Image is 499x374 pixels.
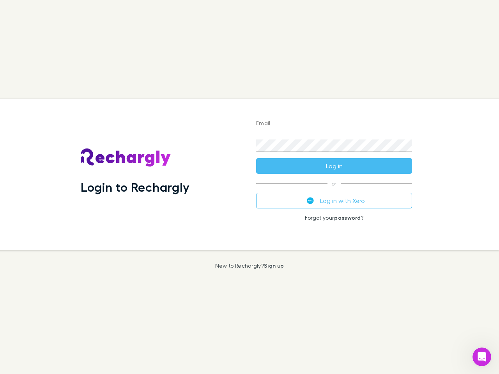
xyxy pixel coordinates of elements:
span: or [256,183,412,183]
p: Forgot your ? [256,215,412,221]
button: Log in with Xero [256,193,412,208]
iframe: Intercom live chat [472,348,491,366]
img: Xero's logo [307,197,314,204]
a: Sign up [264,262,284,269]
p: New to Rechargly? [215,263,284,269]
a: password [334,214,361,221]
button: Log in [256,158,412,174]
h1: Login to Rechargly [81,180,189,194]
img: Rechargly's Logo [81,148,171,167]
